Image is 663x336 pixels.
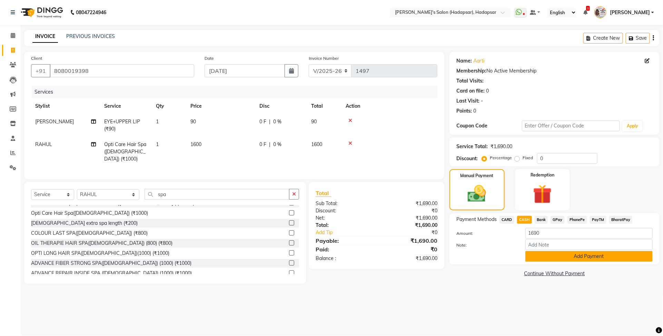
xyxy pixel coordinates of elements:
label: Percentage [490,155,512,161]
span: 1600 [190,141,201,147]
b: 08047224946 [76,3,106,22]
span: EYE+UPPER LIP (₹90) [104,118,140,132]
div: Discount: [456,155,478,162]
a: Continue Without Payment [451,270,658,277]
div: Membership: [456,67,486,75]
div: 0 [473,107,476,115]
div: OPTI LONG HAIR SPA([DEMOGRAPHIC_DATA])(1000) (₹1000) [31,250,169,257]
span: GPay [551,216,565,224]
img: _gift.svg [527,182,558,206]
div: Total: [310,222,377,229]
div: Last Visit: [456,97,479,105]
div: No Active Membership [456,67,653,75]
div: ADVANCE FIBER STRONG SPA([DEMOGRAPHIC_DATA]) (1000) (₹1000) [31,260,191,267]
button: +91 [31,64,50,77]
img: PAVAN [594,6,606,18]
div: Payable: [310,237,377,245]
div: ₹0 [387,229,443,236]
input: Search by Name/Mobile/Email/Code [50,64,194,77]
button: Apply [623,121,642,131]
div: ₹1,690.00 [376,255,443,262]
div: Name: [456,57,472,65]
div: [DEMOGRAPHIC_DATA] extra spa length (₹200) [31,220,138,227]
div: ADVANCE REPAIR INSIDE SPA ([DEMOGRAPHIC_DATA]) (1000) (₹1000) [31,270,192,277]
th: Price [186,98,255,114]
a: Add Tip [310,229,387,236]
div: Coupon Code [456,122,522,129]
span: Bank [535,216,548,224]
div: ₹1,690.00 [376,222,443,229]
div: OIL THERAPIE HAIR SPA([DEMOGRAPHIC_DATA]) (800) (₹800) [31,240,172,247]
span: 1600 [311,141,322,147]
button: Save [626,33,650,44]
input: Search or Scan [145,189,289,200]
span: 90 [190,118,196,125]
img: _cash.svg [462,183,492,204]
input: Amount [525,228,653,239]
span: 0 F [259,141,266,148]
button: Create New [583,33,623,44]
input: Enter Offer / Coupon Code [522,121,620,131]
div: Sub Total: [310,200,377,207]
span: PhonePe [567,216,587,224]
span: [PERSON_NAME] [35,118,74,125]
span: | [269,141,270,148]
div: - [481,97,483,105]
a: Aarti [473,57,484,65]
div: Points: [456,107,472,115]
span: 0 F [259,118,266,125]
div: ₹1,690.00 [376,214,443,222]
div: COLOUR LAST SPA([DEMOGRAPHIC_DATA]) (₹800) [31,230,148,237]
label: Amount: [451,230,520,237]
input: Add Note [525,239,653,250]
button: Add Payment [525,251,653,262]
label: Invoice Number [309,55,339,61]
div: Balance : [310,255,377,262]
img: logo [18,3,65,22]
a: 1 [583,9,587,16]
span: Payment Methods [456,216,497,223]
span: 1 [156,118,159,125]
span: 0 % [273,118,281,125]
a: PREVIOUS INVOICES [66,33,115,39]
a: INVOICE [32,30,58,43]
span: 90 [311,118,317,125]
th: Disc [255,98,307,114]
div: Service Total: [456,143,488,150]
div: ₹0 [376,207,443,214]
div: Net: [310,214,377,222]
div: 0 [486,87,489,95]
label: Fixed [523,155,533,161]
div: Total Visits: [456,77,484,85]
div: ₹0 [376,245,443,253]
span: 1 [156,141,159,147]
span: 0 % [273,141,281,148]
label: Note: [451,242,520,248]
div: ₹1,690.00 [491,143,512,150]
div: Services [32,86,443,98]
label: Manual Payment [461,173,494,179]
div: Card on file: [456,87,485,95]
label: Client [31,55,42,61]
label: Redemption [531,172,554,178]
div: Paid: [310,245,377,253]
th: Service [100,98,152,114]
span: Total [316,190,331,197]
th: Qty [152,98,186,114]
th: Total [307,98,342,114]
div: ₹1,690.00 [376,200,443,207]
span: CARD [499,216,514,224]
span: 1 [586,6,590,11]
th: Stylist [31,98,100,114]
span: CASH [517,216,532,224]
span: RAHUL [35,141,52,147]
span: [PERSON_NAME] [610,9,650,16]
th: Action [342,98,437,114]
div: ₹1,690.00 [376,237,443,245]
span: Opti Care Hair Spa([DEMOGRAPHIC_DATA]) (₹1000) [104,141,146,162]
span: PayTM [590,216,606,224]
span: BharatPay [609,216,633,224]
div: Discount: [310,207,377,214]
span: | [269,118,270,125]
label: Date [205,55,214,61]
